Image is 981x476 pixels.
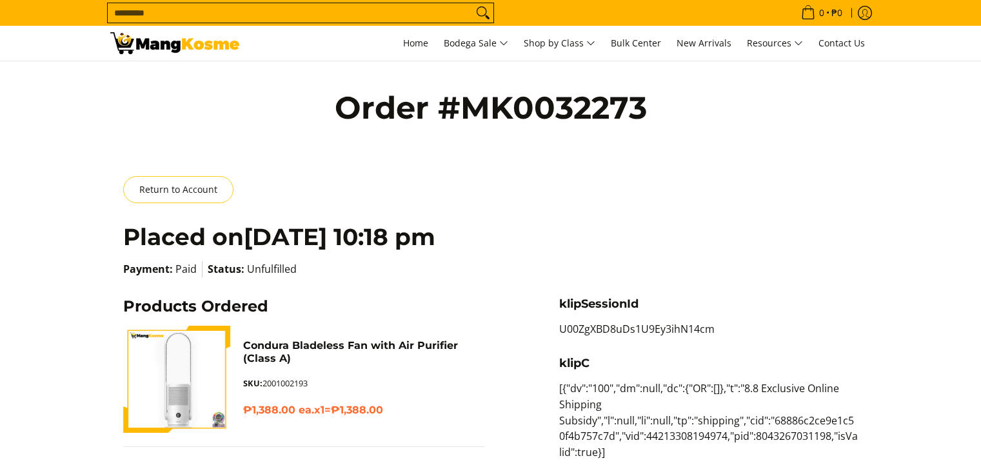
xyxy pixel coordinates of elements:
a: New Arrivals [670,26,738,61]
div: ₱1,388.00 [213,460,484,476]
strong: SKU: [243,377,263,389]
time: [DATE] 10:18 pm [244,223,435,251]
span: New Arrivals [677,37,731,49]
span: Home [403,37,428,49]
h3: Products Ordered [123,297,484,316]
span: Paid [175,262,197,276]
h2: Placed on [123,223,858,252]
span: Bulk Center [611,37,661,49]
span: 1 [321,404,324,416]
a: Condura Bladeless Fan with Air Purifier (Class A) [243,339,458,364]
img: Order #MK0032273 | Mang Kosme [110,32,239,54]
span: Contact Us [818,37,865,49]
h4: klipSessionId [559,297,858,312]
a: Contact Us [812,26,871,61]
span: Unfulfilled [247,262,297,276]
button: Search [473,3,493,23]
a: Shop by Class [517,26,602,61]
div: Subtotal: [123,460,213,476]
img: Condura Bladeless Fan with Air Purifier (Class A) [123,326,230,433]
span: ₱1,388.00 [331,404,383,416]
span: Resources [747,35,803,52]
nav: Main Menu [252,26,871,61]
a: Return to Account [123,176,233,203]
span: Bodega Sale [444,35,508,52]
h6: x = [243,404,484,417]
span: • [797,6,846,20]
span: 0 [817,8,826,17]
span: 2001002193 [243,377,308,389]
strong: Payment: [123,262,173,276]
a: Bulk Center [604,26,668,61]
span: ₱0 [829,8,844,17]
a: Home [397,26,435,61]
h1: Order #MK0032273 [207,88,775,127]
a: Bodega Sale [437,26,515,61]
span: ₱1,388.00 ea. [243,404,314,416]
h4: klipC [559,356,858,371]
span: Shop by Class [524,35,595,52]
p: U00ZgXBD8uDs1U9Ey3ihN14cm [559,321,858,350]
strong: Status: [208,262,244,276]
p: [{"dv":"100","dm":null,"dc":{"OR":[]},"t":"8.8 Exclusive Online Shipping Subsidy","l":null,"li":n... [559,381,858,473]
a: Resources [740,26,809,61]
